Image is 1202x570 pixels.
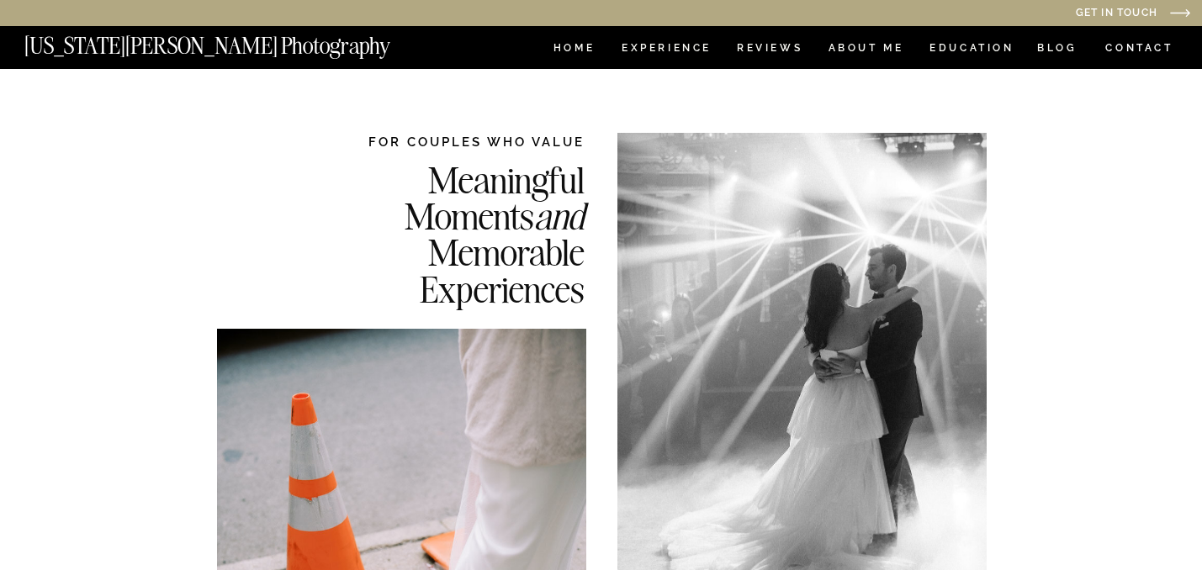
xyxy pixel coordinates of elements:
a: REVIEWS [737,43,800,57]
a: EDUCATION [928,43,1016,57]
a: [US_STATE][PERSON_NAME] Photography [24,34,447,49]
a: HOME [550,43,598,57]
h2: FOR COUPLES WHO VALUE [319,133,585,150]
a: Experience [622,43,710,57]
a: Get in Touch [904,8,1157,20]
a: CONTACT [1104,39,1174,57]
i: and [534,193,585,239]
a: BLOG [1037,43,1078,57]
h2: Meaningful Moments Memorable Experiences [319,161,585,305]
a: ABOUT ME [828,43,904,57]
